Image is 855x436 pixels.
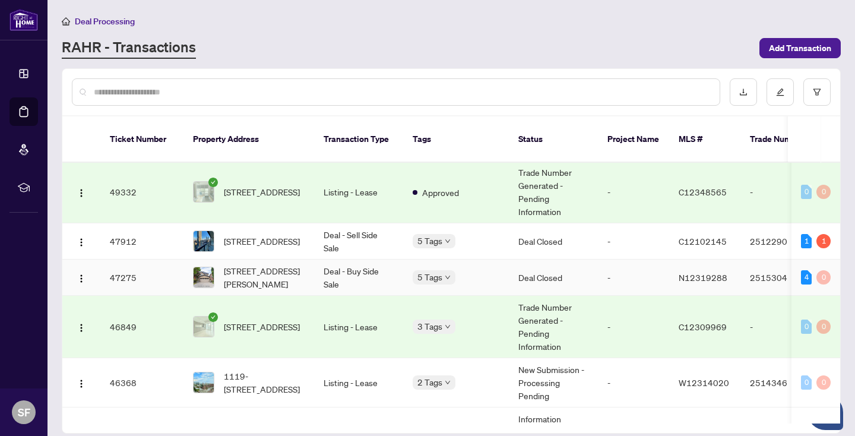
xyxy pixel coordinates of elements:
th: MLS # [669,116,740,163]
td: - [598,161,669,223]
td: 2515304 [740,260,824,296]
th: Tags [403,116,509,163]
span: check-circle [208,178,218,187]
td: Deal - Buy Side Sale [314,260,403,296]
span: C12309969 [679,321,727,332]
span: 2 Tags [417,375,442,389]
span: home [62,17,70,26]
span: Deal Processing [75,16,135,27]
span: N12319288 [679,272,727,283]
td: Listing - Lease [314,358,403,407]
td: Listing - Lease [314,296,403,358]
div: 0 [816,375,831,390]
img: thumbnail-img [194,231,214,251]
th: Project Name [598,116,669,163]
td: Listing - Lease [314,161,403,223]
span: Approved [422,186,459,199]
div: 1 [801,234,812,248]
button: download [730,78,757,106]
span: 5 Tags [417,270,442,284]
td: - [598,358,669,407]
td: - [598,223,669,260]
td: 2512290 [740,223,824,260]
th: Trade Number [740,116,824,163]
span: C12348565 [679,187,727,197]
td: Deal Closed [509,223,598,260]
th: Ticket Number [100,116,183,163]
td: - [740,161,824,223]
div: 0 [801,185,812,199]
td: 46849 [100,296,183,358]
img: Logo [77,188,86,198]
button: Logo [72,232,91,251]
span: Add Transaction [769,39,831,58]
span: [STREET_ADDRESS][PERSON_NAME] [224,264,305,290]
td: 49332 [100,161,183,223]
span: check-circle [208,312,218,322]
td: New Submission - Processing Pending [509,358,598,407]
span: W12314020 [679,377,729,388]
span: [STREET_ADDRESS] [224,235,300,248]
div: 0 [816,270,831,285]
td: 47912 [100,223,183,260]
td: Deal - Sell Side Sale [314,223,403,260]
td: Trade Number Generated - Pending Information [509,296,598,358]
span: 5 Tags [417,234,442,248]
div: 4 [801,270,812,285]
button: Logo [72,182,91,201]
th: Property Address [183,116,314,163]
span: download [739,88,748,96]
span: [STREET_ADDRESS] [224,320,300,333]
span: C12102145 [679,236,727,247]
span: down [445,324,451,330]
td: 2514346 [740,358,824,407]
img: thumbnail-img [194,267,214,287]
div: 0 [801,320,812,334]
div: 1 [816,234,831,248]
img: Logo [77,238,86,247]
div: 0 [816,320,831,334]
span: down [445,274,451,280]
td: - [740,296,824,358]
span: down [445,380,451,386]
button: Logo [72,268,91,287]
span: [STREET_ADDRESS] [224,185,300,198]
td: 47275 [100,260,183,296]
button: edit [767,78,794,106]
div: 0 [816,185,831,199]
button: Logo [72,373,91,392]
img: logo [9,9,38,31]
img: Logo [77,379,86,388]
img: thumbnail-img [194,372,214,393]
button: filter [803,78,831,106]
div: 0 [801,375,812,390]
span: filter [813,88,821,96]
button: Logo [72,317,91,336]
img: thumbnail-img [194,317,214,337]
a: RAHR - Transactions [62,37,196,59]
td: Trade Number Generated - Pending Information [509,161,598,223]
img: Logo [77,274,86,283]
span: SF [18,404,30,421]
td: 46368 [100,358,183,407]
td: Deal Closed [509,260,598,296]
td: - [598,296,669,358]
img: Logo [77,323,86,333]
td: - [598,260,669,296]
span: down [445,238,451,244]
span: edit [776,88,784,96]
th: Transaction Type [314,116,403,163]
span: 1119-[STREET_ADDRESS] [224,369,305,396]
img: thumbnail-img [194,182,214,202]
th: Status [509,116,598,163]
span: 3 Tags [417,320,442,333]
button: Add Transaction [759,38,841,58]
